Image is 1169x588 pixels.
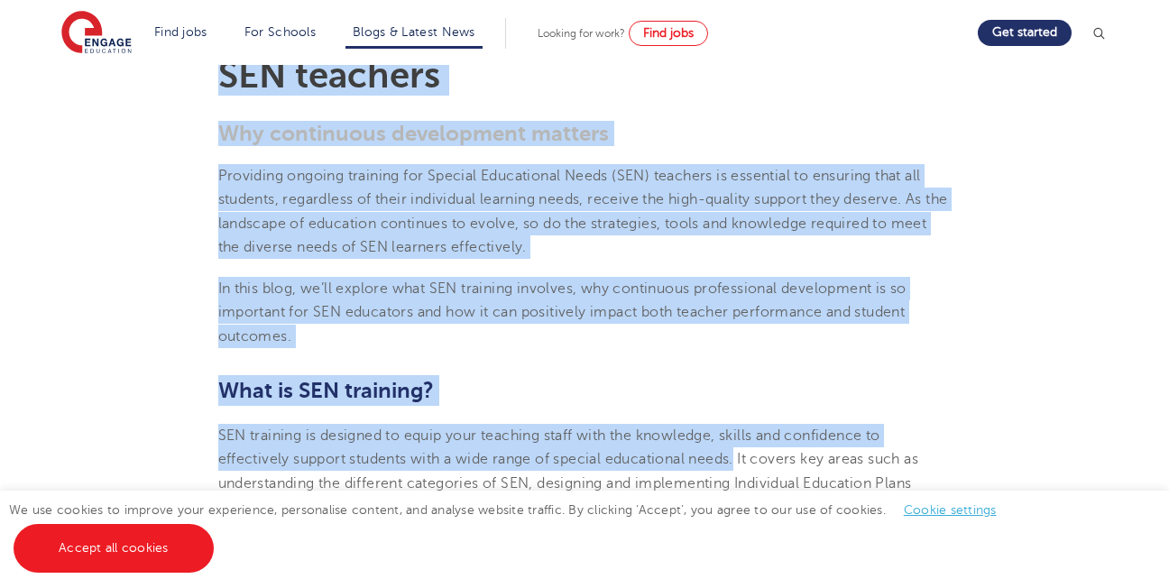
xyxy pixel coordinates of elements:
a: Cookie settings [904,503,997,517]
span: Looking for work? [538,27,625,40]
span: Providing ongoing training for Special Educational Needs (SEN) teachers is essential to ensuring ... [218,168,948,255]
span: SEN training is designed to equip your teaching staff with the knowledge, skills and confidence t... [218,427,919,515]
span: We use cookies to improve your experience, personalise content, and analyse website traffic. By c... [9,503,1015,555]
a: Find jobs [154,25,207,39]
a: Find jobs [629,21,708,46]
b: What is SEN training? [218,378,434,403]
a: Get started [978,20,1072,46]
b: Why continuous development matters [218,121,609,146]
a: Blogs & Latest News [353,25,475,39]
span: Find jobs [643,26,694,40]
span: In this blog, we’ll explore what SEN training involves, why continuous professional development i... [218,280,907,345]
img: Engage Education [61,11,132,56]
h1: The importance of ongoing training for SEN teachers [218,22,952,94]
a: For Schools [244,25,316,39]
a: Accept all cookies [14,524,214,573]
